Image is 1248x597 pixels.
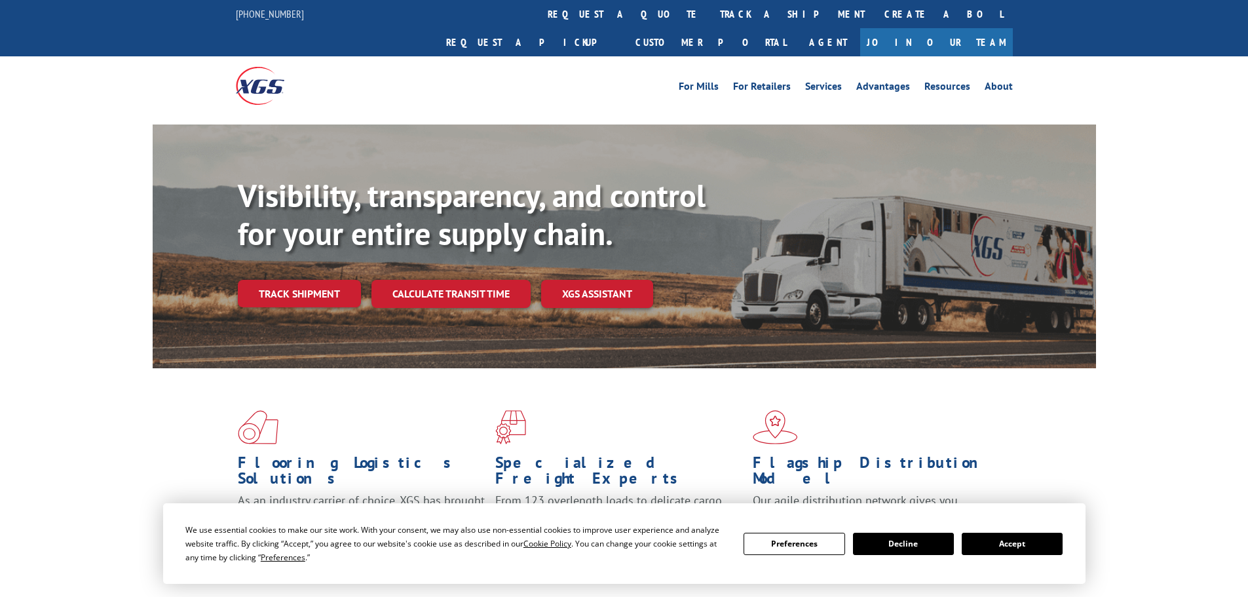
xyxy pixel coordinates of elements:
[985,81,1013,96] a: About
[753,455,1000,493] h1: Flagship Distribution Model
[495,410,526,444] img: xgs-icon-focused-on-flooring-red
[238,410,278,444] img: xgs-icon-total-supply-chain-intelligence-red
[495,493,743,551] p: From 123 overlength loads to delicate cargo, our experienced staff knows the best way to move you...
[853,533,954,555] button: Decline
[796,28,860,56] a: Agent
[238,175,706,254] b: Visibility, transparency, and control for your entire supply chain.
[679,81,719,96] a: For Mills
[744,533,844,555] button: Preferences
[753,410,798,444] img: xgs-icon-flagship-distribution-model-red
[238,455,485,493] h1: Flooring Logistics Solutions
[523,538,571,549] span: Cookie Policy
[541,280,653,308] a: XGS ASSISTANT
[495,455,743,493] h1: Specialized Freight Experts
[185,523,728,564] div: We use essential cookies to make our site work. With your consent, we may also use non-essential ...
[163,503,1086,584] div: Cookie Consent Prompt
[753,493,994,524] span: Our agile distribution network gives you nationwide inventory management on demand.
[962,533,1063,555] button: Accept
[924,81,970,96] a: Resources
[805,81,842,96] a: Services
[436,28,626,56] a: Request a pickup
[238,493,485,539] span: As an industry carrier of choice, XGS has brought innovation and dedication to flooring logistics...
[626,28,796,56] a: Customer Portal
[371,280,531,308] a: Calculate transit time
[236,7,304,20] a: [PHONE_NUMBER]
[238,280,361,307] a: Track shipment
[856,81,910,96] a: Advantages
[860,28,1013,56] a: Join Our Team
[261,552,305,563] span: Preferences
[733,81,791,96] a: For Retailers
